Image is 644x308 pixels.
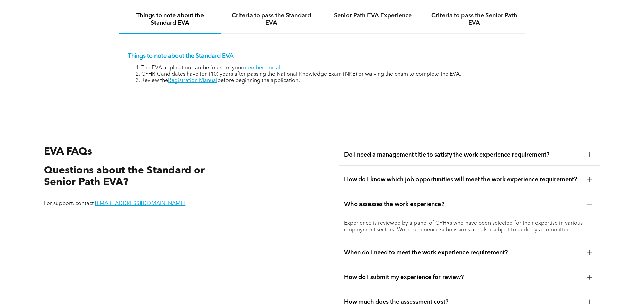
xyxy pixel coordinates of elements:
[141,78,517,84] li: Review the before beginning the application.
[344,249,582,256] span: When do I need to meet the work experience requirement?
[243,65,282,71] a: member portal.
[141,71,517,78] li: CPHR Candidates have ten (10) years after passing the National Knowledge Exam (NKE) or waiving th...
[128,52,517,60] p: Things to note about the Standard EVA
[227,12,316,27] h4: Criteria to pass the Standard EVA
[44,201,94,206] span: For support, contact
[344,200,582,208] span: Who assesses the work experience?
[344,298,582,306] span: How much does the assessment cost?
[430,12,519,27] h4: Criteria to pass the Senior Path EVA
[141,65,517,71] li: The EVA application can be found in your
[344,220,595,233] p: Experience is reviewed by a panel of CPHRs who have been selected for their expertise in various ...
[44,147,92,157] span: EVA FAQs
[344,151,582,159] span: Do I need a management title to satisfy the work experience requirement?
[344,274,582,281] span: How do I submit my experience for review?
[44,166,205,188] span: Questions about the Standard or Senior Path EVA?
[125,12,215,27] h4: Things to note about the Standard EVA
[95,201,185,206] a: [EMAIL_ADDRESS][DOMAIN_NAME]
[344,176,582,183] span: How do I know which job opportunities will meet the work experience requirement?
[328,12,418,19] h4: Senior Path EVA Experience
[168,78,217,84] a: Registration Manual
